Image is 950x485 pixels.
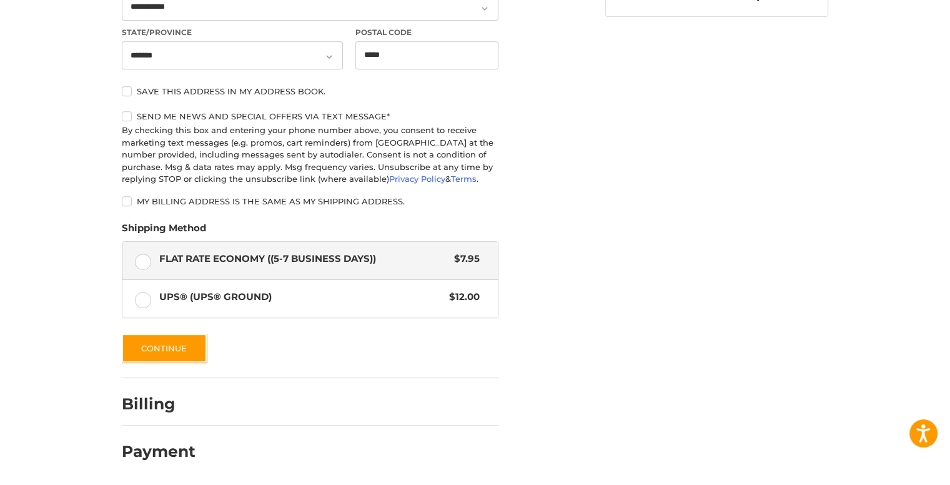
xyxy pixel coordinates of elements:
span: UPS® (UPS® Ground) [159,290,443,304]
span: $7.95 [448,252,480,266]
span: $12.00 [443,290,480,304]
label: Postal Code [355,27,499,38]
h2: Billing [122,394,195,414]
span: Flat Rate Economy ((5-7 Business Days)) [159,252,448,266]
h2: Payment [122,442,195,461]
label: Send me news and special offers via text message* [122,111,498,121]
label: State/Province [122,27,343,38]
button: Continue [122,334,207,362]
div: By checking this box and entering your phone number above, you consent to receive marketing text ... [122,124,498,186]
label: Save this address in my address book. [122,86,498,96]
label: My billing address is the same as my shipping address. [122,196,498,206]
legend: Shipping Method [122,221,206,241]
a: Privacy Policy [389,174,445,184]
a: Terms [451,174,477,184]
